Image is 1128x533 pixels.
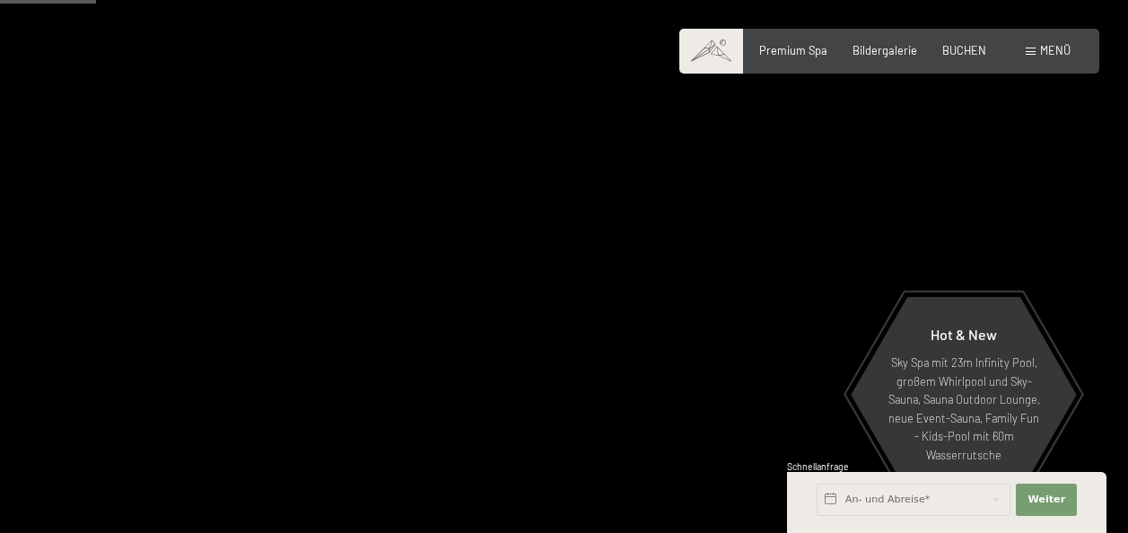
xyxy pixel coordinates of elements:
span: Menü [1040,43,1071,57]
span: Weiter [1027,493,1065,507]
a: Bildergalerie [853,43,917,57]
a: BUCHEN [942,43,986,57]
span: Schnellanfrage [787,461,849,472]
span: Hot & New [931,326,997,343]
a: Hot & New Sky Spa mit 23m Infinity Pool, großem Whirlpool und Sky-Sauna, Sauna Outdoor Lounge, ne... [850,296,1078,494]
p: Sky Spa mit 23m Infinity Pool, großem Whirlpool und Sky-Sauna, Sauna Outdoor Lounge, neue Event-S... [886,354,1042,464]
button: Weiter [1016,484,1077,516]
a: Premium Spa [759,43,827,57]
